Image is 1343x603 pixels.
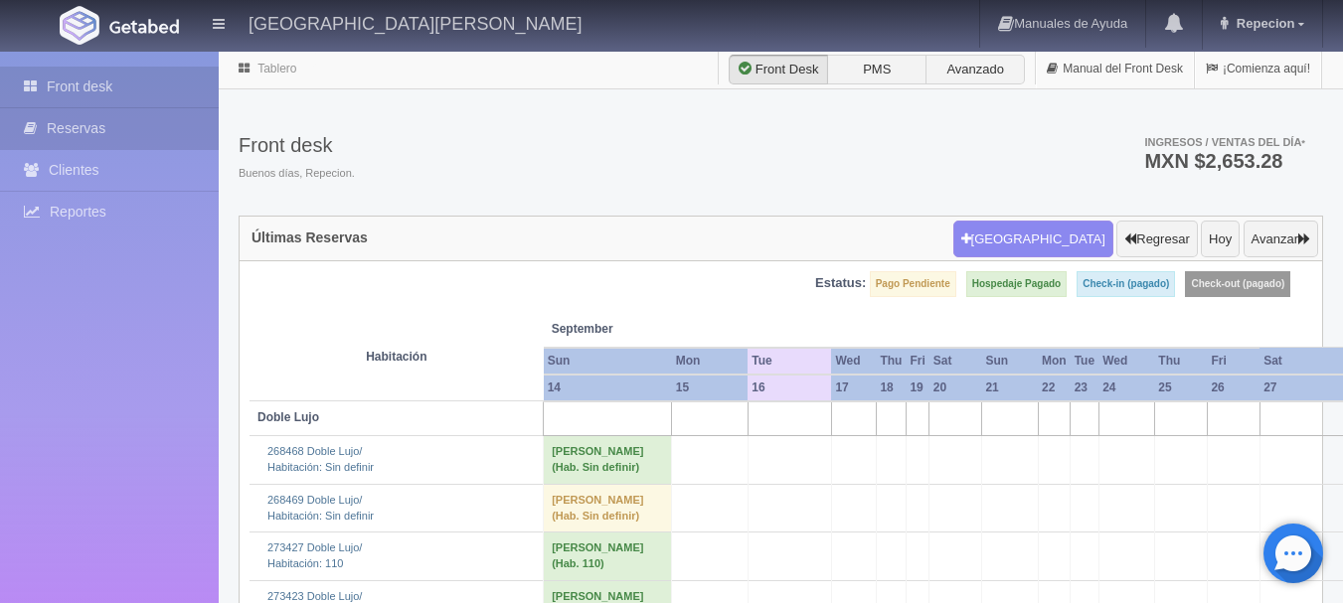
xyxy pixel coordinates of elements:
td: [PERSON_NAME] (Hab. Sin definir) [544,484,672,531]
th: Sun [544,348,672,375]
h3: MXN $2,653.28 [1144,151,1305,171]
label: Avanzado [925,55,1025,84]
th: 26 [1207,375,1259,401]
th: Mon [1038,348,1071,375]
img: Getabed [60,6,99,45]
h4: [GEOGRAPHIC_DATA][PERSON_NAME] [249,10,582,35]
label: Check-out (pagado) [1185,271,1290,297]
th: 21 [981,375,1038,401]
span: Ingresos / Ventas del día [1144,136,1305,148]
th: 19 [906,375,928,401]
a: 273427 Doble Lujo/Habitación: 110 [267,541,362,569]
button: Avanzar [1244,221,1318,258]
td: [PERSON_NAME] (Hab. Sin definir) [544,436,672,484]
span: Buenos días, Repecion. [239,166,355,182]
button: [GEOGRAPHIC_DATA] [953,221,1113,258]
h3: Front desk [239,134,355,156]
span: Repecion [1232,16,1295,31]
th: 23 [1071,375,1098,401]
th: 14 [544,375,672,401]
th: Wed [1098,348,1154,375]
label: Estatus: [815,274,866,293]
th: Fri [1207,348,1259,375]
th: Tue [1071,348,1098,375]
th: 16 [748,375,831,401]
th: Fri [906,348,928,375]
button: Hoy [1201,221,1240,258]
th: 17 [831,375,876,401]
th: Thu [1154,348,1207,375]
label: Hospedaje Pagado [966,271,1067,297]
th: 20 [929,375,982,401]
th: Thu [876,348,906,375]
label: PMS [827,55,926,84]
th: Sat [929,348,982,375]
h4: Últimas Reservas [252,230,368,245]
th: 24 [1098,375,1154,401]
label: Check-in (pagado) [1077,271,1175,297]
a: 268468 Doble Lujo/Habitación: Sin definir [267,445,374,473]
th: 15 [672,375,749,401]
label: Pago Pendiente [870,271,956,297]
th: 18 [876,375,906,401]
a: Tablero [257,62,296,75]
th: 22 [1038,375,1071,401]
img: Getabed [109,19,179,34]
td: [PERSON_NAME] (Hab. 110) [544,532,672,580]
th: 25 [1154,375,1207,401]
a: Manual del Front Desk [1036,50,1194,88]
a: 268469 Doble Lujo/Habitación: Sin definir [267,494,374,522]
label: Front Desk [729,55,828,84]
span: September [552,321,741,338]
a: ¡Comienza aquí! [1195,50,1321,88]
button: Regresar [1116,221,1197,258]
th: Tue [748,348,831,375]
th: Wed [831,348,876,375]
th: Mon [672,348,749,375]
th: Sun [981,348,1038,375]
strong: Habitación [366,350,426,364]
b: Doble Lujo [257,410,319,424]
